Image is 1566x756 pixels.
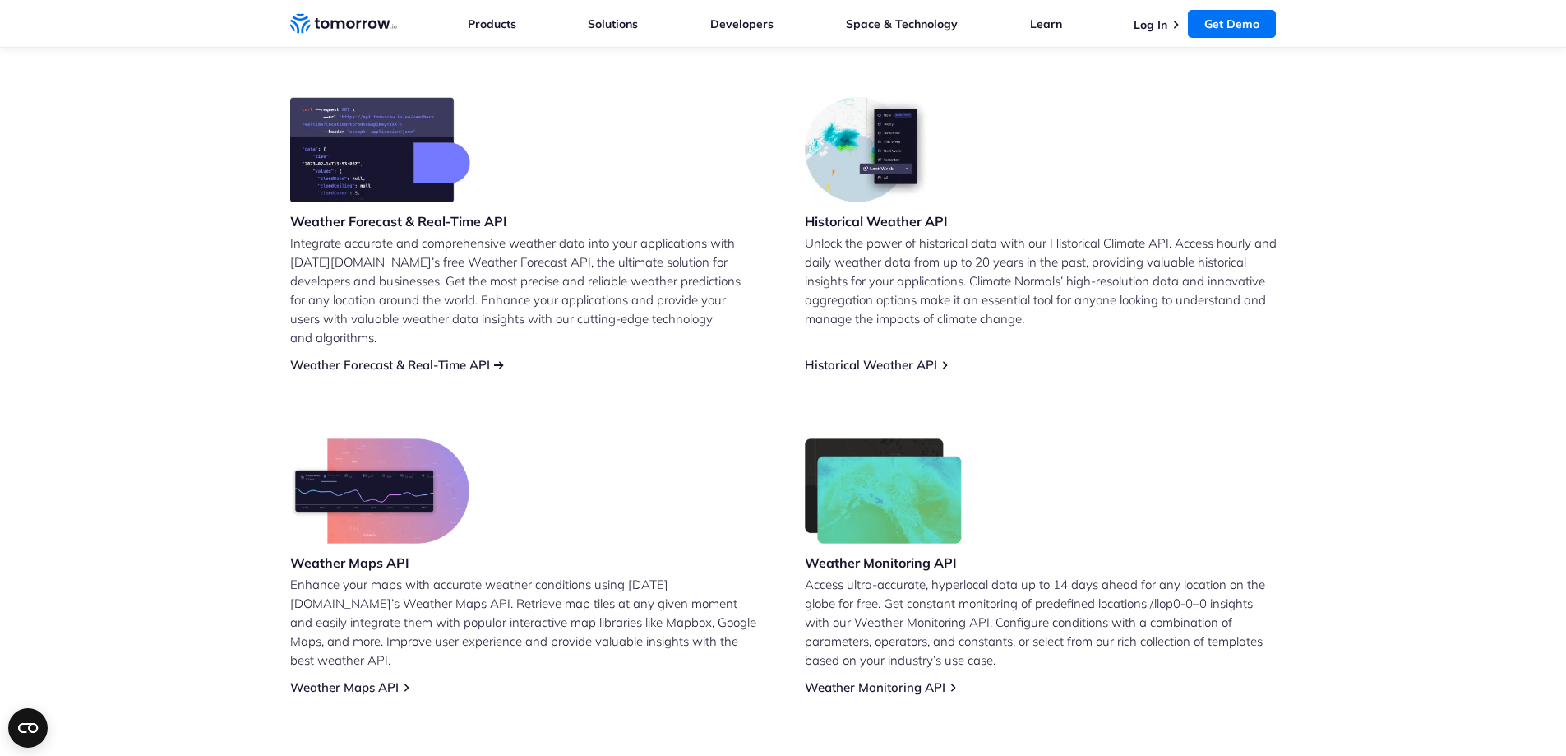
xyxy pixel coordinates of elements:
a: Historical Weather API [805,357,937,373]
a: Weather Forecast & Real-Time API [290,357,490,373]
p: Integrate accurate and comprehensive weather data into your applications with [DATE][DOMAIN_NAME]... [290,234,762,347]
h3: Historical Weather API [805,212,948,230]
a: Weather Maps API [290,679,399,695]
a: Get Demo [1188,10,1276,38]
p: Enhance your maps with accurate weather conditions using [DATE][DOMAIN_NAME]’s Weather Maps API. ... [290,575,762,670]
a: Log In [1134,17,1167,32]
h3: Weather Forecast & Real-Time API [290,212,507,230]
a: Home link [290,12,397,36]
h3: Weather Monitoring API [805,554,963,572]
a: Products [468,16,516,31]
p: Unlock the power of historical data with our Historical Climate API. Access hourly and daily weat... [805,234,1277,328]
h3: Weather Maps API [290,554,469,572]
a: Learn [1030,16,1062,31]
a: Weather Monitoring API [805,679,945,695]
button: Open CMP widget [8,708,48,748]
a: Space & Technology [846,16,958,31]
p: Access ultra-accurate, hyperlocal data up to 14 days ahead for any location on the globe for free... [805,575,1277,670]
a: Solutions [588,16,638,31]
a: Developers [710,16,774,31]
